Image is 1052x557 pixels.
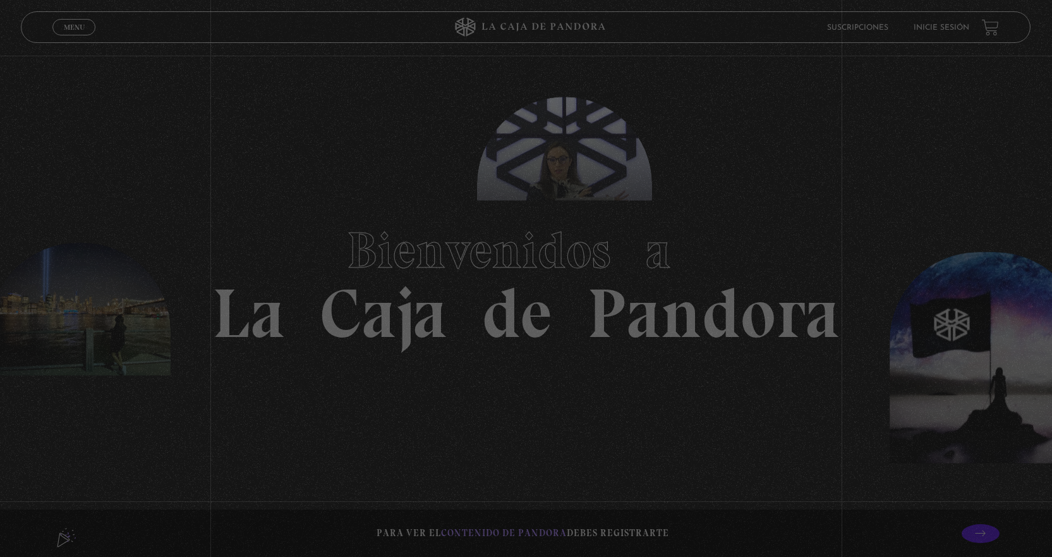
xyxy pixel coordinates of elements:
p: Para ver el debes registrarte [377,525,669,542]
a: Suscripciones [828,23,889,31]
a: View your shopping cart [982,18,1000,35]
span: Bienvenidos a [347,220,706,281]
h1: La Caja de Pandora [212,209,840,348]
span: Cerrar [59,34,89,42]
span: Menu [64,23,85,31]
a: Inicie sesión [914,23,970,31]
span: contenido de Pandora [441,527,567,539]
